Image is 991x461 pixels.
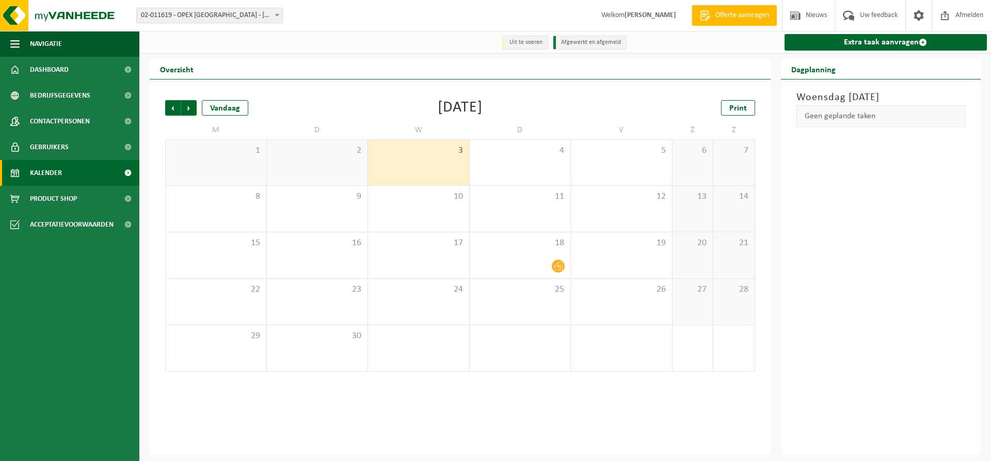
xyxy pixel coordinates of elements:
[373,237,464,249] span: 17
[678,145,708,156] span: 6
[165,121,267,139] td: M
[673,121,714,139] td: Z
[571,121,673,139] td: V
[171,237,261,249] span: 15
[796,105,966,127] div: Geen geplande taken
[267,121,369,139] td: D
[30,212,114,237] span: Acceptatievoorwaarden
[272,237,363,249] span: 16
[502,36,548,50] li: Uit te voeren
[30,134,69,160] span: Gebruikers
[30,83,90,108] span: Bedrijfsgegevens
[181,100,197,116] span: Volgende
[692,5,777,26] a: Offerte aanvragen
[475,237,566,249] span: 18
[171,191,261,202] span: 8
[470,121,571,139] td: D
[373,191,464,202] span: 10
[576,237,667,249] span: 19
[438,100,483,116] div: [DATE]
[475,145,566,156] span: 4
[713,10,772,21] span: Offerte aanvragen
[625,11,676,19] strong: [PERSON_NAME]
[30,31,62,57] span: Navigatie
[136,8,283,23] span: 02-011619 - OPEX ANTWERP - ANTWERPEN
[30,186,77,212] span: Product Shop
[165,100,181,116] span: Vorige
[30,160,62,186] span: Kalender
[171,330,261,342] span: 29
[475,191,566,202] span: 11
[718,191,749,202] span: 14
[678,284,708,295] span: 27
[718,284,749,295] span: 28
[718,237,749,249] span: 21
[475,284,566,295] span: 25
[781,59,846,79] h2: Dagplanning
[553,36,627,50] li: Afgewerkt en afgemeld
[272,284,363,295] span: 23
[171,284,261,295] span: 22
[368,121,470,139] td: W
[796,90,966,105] h3: Woensdag [DATE]
[373,284,464,295] span: 24
[576,191,667,202] span: 12
[713,121,755,139] td: Z
[272,330,363,342] span: 30
[30,57,69,83] span: Dashboard
[576,284,667,295] span: 26
[576,145,667,156] span: 5
[721,100,755,116] a: Print
[171,145,261,156] span: 1
[150,59,204,79] h2: Overzicht
[785,34,987,51] a: Extra taak aanvragen
[373,145,464,156] span: 3
[718,145,749,156] span: 7
[272,145,363,156] span: 2
[729,104,747,113] span: Print
[30,108,90,134] span: Contactpersonen
[202,100,248,116] div: Vandaag
[678,237,708,249] span: 20
[678,191,708,202] span: 13
[272,191,363,202] span: 9
[137,8,282,23] span: 02-011619 - OPEX ANTWERP - ANTWERPEN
